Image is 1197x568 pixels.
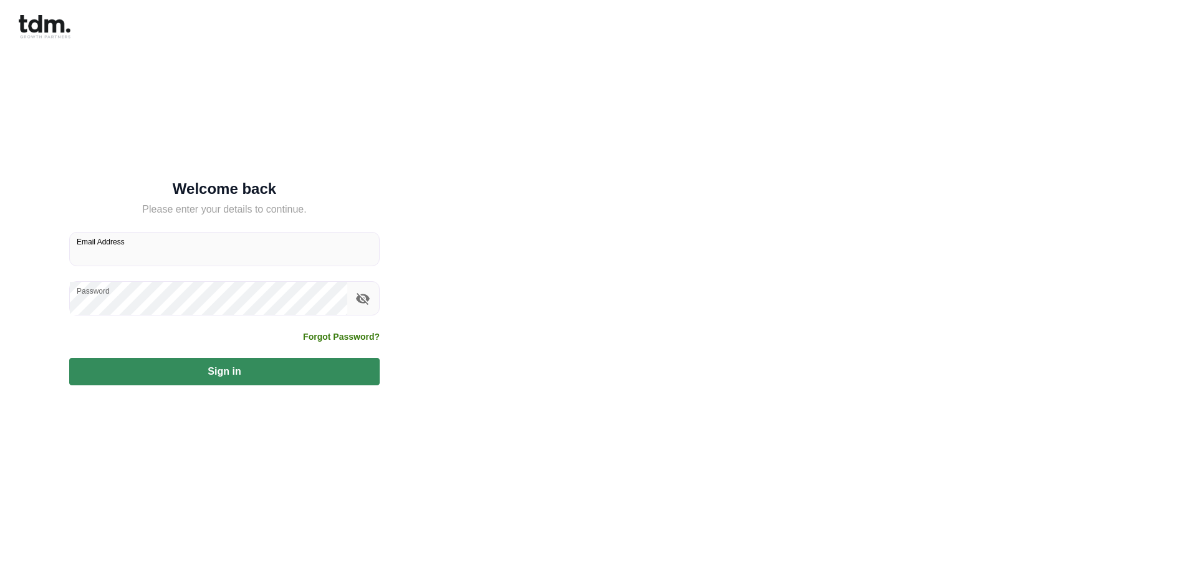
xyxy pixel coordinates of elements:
[303,330,380,343] a: Forgot Password?
[352,288,373,309] button: toggle password visibility
[69,183,380,195] h5: Welcome back
[69,202,380,217] h5: Please enter your details to continue.
[77,236,125,247] label: Email Address
[77,286,110,296] label: Password
[69,358,380,385] button: Sign in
